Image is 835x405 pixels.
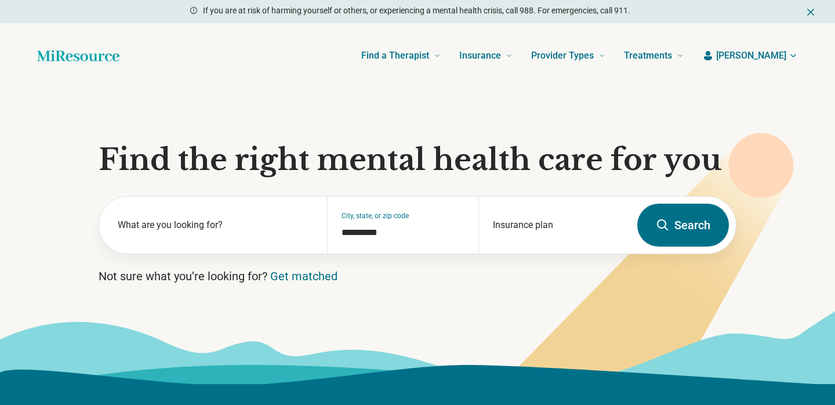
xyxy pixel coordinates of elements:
button: Search [637,204,729,247]
a: Find a Therapist [361,32,441,79]
span: Treatments [624,48,672,64]
a: Insurance [459,32,513,79]
h1: Find the right mental health care for you [99,143,736,178]
button: [PERSON_NAME] [702,49,798,63]
a: Home page [37,44,119,67]
span: Provider Types [531,48,594,64]
a: Provider Types [531,32,605,79]
label: What are you looking for? [118,218,313,232]
span: Find a Therapist [361,48,429,64]
a: Get matched [270,269,337,283]
span: Insurance [459,48,501,64]
a: Treatments [624,32,684,79]
span: [PERSON_NAME] [716,49,786,63]
p: If you are at risk of harming yourself or others, or experiencing a mental health crisis, call 98... [203,5,630,17]
p: Not sure what you’re looking for? [99,268,736,284]
button: Dismiss [805,5,816,19]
